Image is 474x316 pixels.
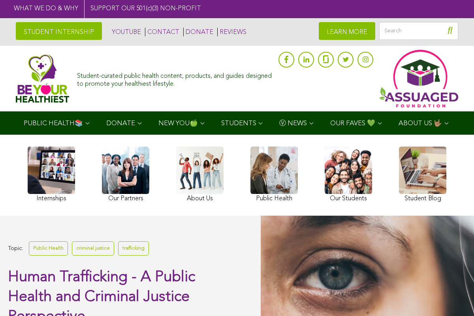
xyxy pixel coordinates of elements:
[217,28,246,36] a: REVIEWS
[12,111,462,135] div: Navigation Menu
[118,241,149,255] a: trafficking
[158,120,198,127] span: NEW YOU🍏
[221,120,256,127] span: STUDENTS
[379,22,458,40] input: Search
[330,120,375,127] span: OUR FAVES 💚
[8,243,23,254] span: Topic:
[72,241,114,255] a: criminal justice
[379,50,458,107] img: Assuaged App
[16,54,69,103] img: Assuaged
[183,28,213,36] a: DONATE
[110,28,141,36] a: YOUTUBE
[16,22,102,40] a: STUDENT INTERNSHIP
[434,278,474,316] iframe: Chat Widget
[319,22,375,40] a: LEARN MORE
[24,120,83,127] span: PUBLIC HEALTH📚
[323,55,329,63] img: glassdoor
[145,28,179,36] a: CONTACT
[29,241,68,255] a: Public Health
[399,120,442,127] span: ABOUT US 🤟🏽
[279,120,307,127] span: Ⓥ NEWS
[77,69,275,88] div: Student-curated public health content, products, and guides designed to promote your healthiest l...
[106,120,135,127] span: DONATE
